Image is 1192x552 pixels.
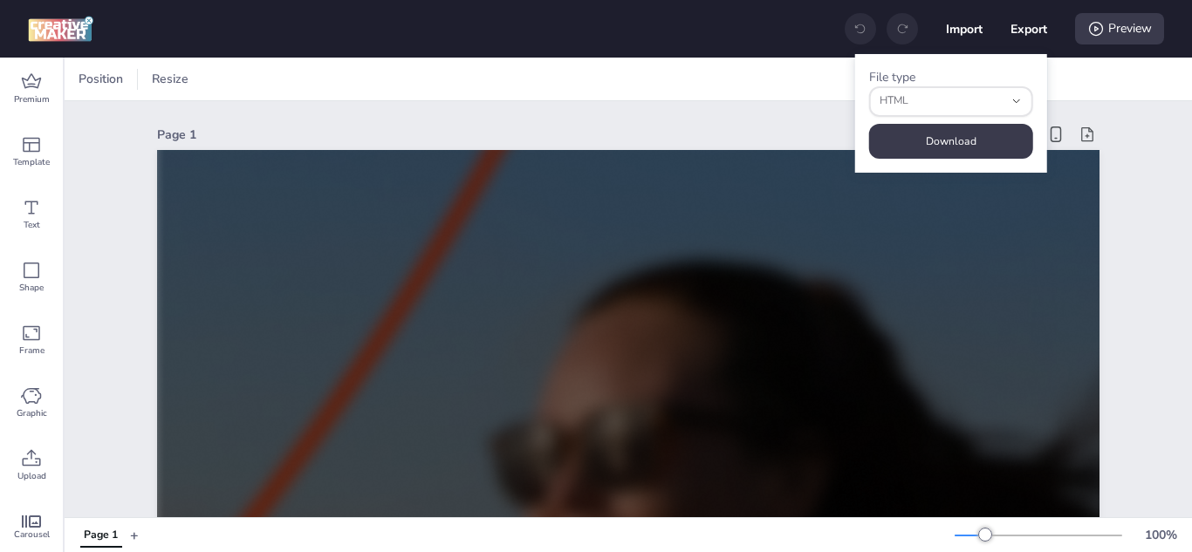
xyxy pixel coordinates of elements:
div: Page 1 [84,528,118,543]
span: Text [24,218,40,232]
span: Template [13,155,50,169]
button: Download [869,124,1033,159]
button: fileType [869,86,1033,117]
div: Preview [1075,13,1164,44]
label: File type [869,69,915,85]
div: 100 % [1140,526,1182,544]
button: Export [1010,10,1047,47]
img: logo Creative Maker [28,16,93,42]
span: Frame [19,344,45,358]
div: Page 1 [157,126,911,144]
span: Graphic [17,406,47,420]
span: Shape [19,281,44,295]
span: Resize [148,70,192,88]
button: + [130,520,139,550]
button: Import [946,10,983,47]
span: Position [75,70,127,88]
span: Upload [17,469,46,483]
span: Carousel [14,528,50,542]
span: HTML [880,93,1004,109]
div: Tabs [72,520,130,550]
span: Premium [14,92,50,106]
